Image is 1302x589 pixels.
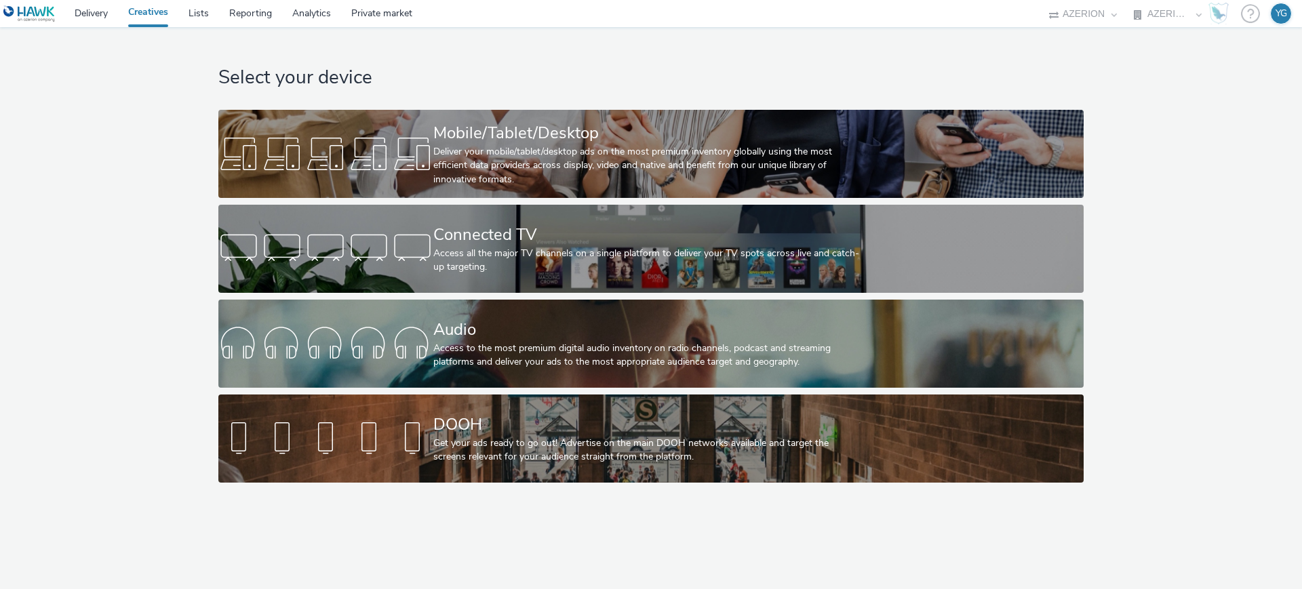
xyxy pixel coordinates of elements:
[218,110,1083,198] a: Mobile/Tablet/DesktopDeliver your mobile/tablet/desktop ads on the most premium inventory globall...
[433,223,863,247] div: Connected TV
[1208,3,1234,24] a: Hawk Academy
[1276,3,1287,24] div: YG
[433,413,863,436] div: DOOH
[433,247,863,275] div: Access all the major TV channels on a single platform to deliver your TV spots across live and ca...
[433,145,863,186] div: Deliver your mobile/tablet/desktop ads on the most premium inventory globally using the most effi...
[433,342,863,369] div: Access to the most premium digital audio inventory on radio channels, podcast and streaming platf...
[218,300,1083,388] a: AudioAccess to the most premium digital audio inventory on radio channels, podcast and streaming ...
[433,318,863,342] div: Audio
[1208,3,1229,24] img: Hawk Academy
[3,5,56,22] img: undefined Logo
[433,436,863,464] div: Get your ads ready to go out! Advertise on the main DOOH networks available and target the screen...
[218,394,1083,483] a: DOOHGet your ads ready to go out! Advertise on the main DOOH networks available and target the sc...
[218,205,1083,293] a: Connected TVAccess all the major TV channels on a single platform to deliver your TV spots across...
[433,121,863,145] div: Mobile/Tablet/Desktop
[218,65,1083,91] h1: Select your device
